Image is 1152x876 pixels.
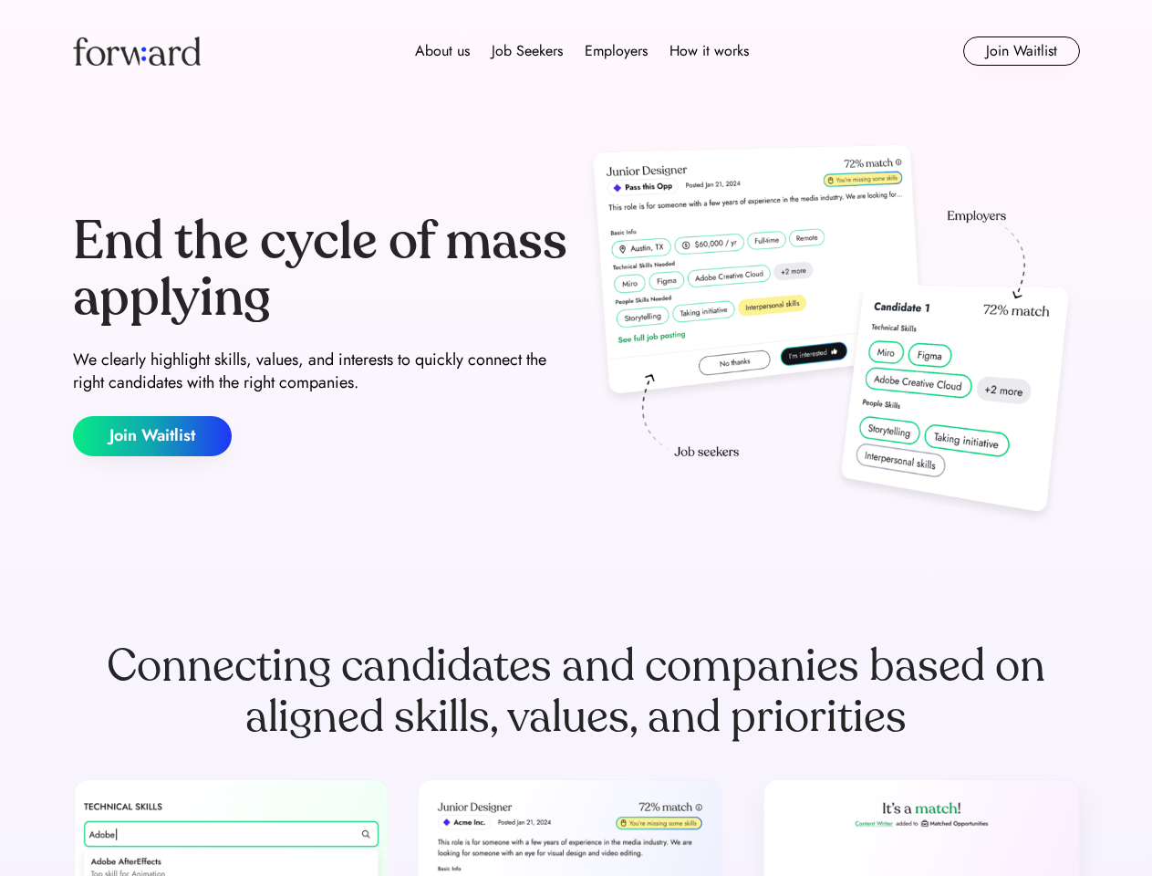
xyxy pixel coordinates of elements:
div: Job Seekers [492,40,563,62]
div: Employers [585,40,648,62]
div: We clearly highlight skills, values, and interests to quickly connect the right candidates with t... [73,349,569,394]
button: Join Waitlist [73,416,232,456]
img: Forward logo [73,36,201,66]
div: How it works [669,40,749,62]
div: About us [415,40,470,62]
div: Connecting candidates and companies based on aligned skills, values, and priorities [73,641,1080,743]
div: End the cycle of mass applying [73,214,569,326]
img: hero-image.png [584,139,1080,531]
button: Join Waitlist [963,36,1080,66]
